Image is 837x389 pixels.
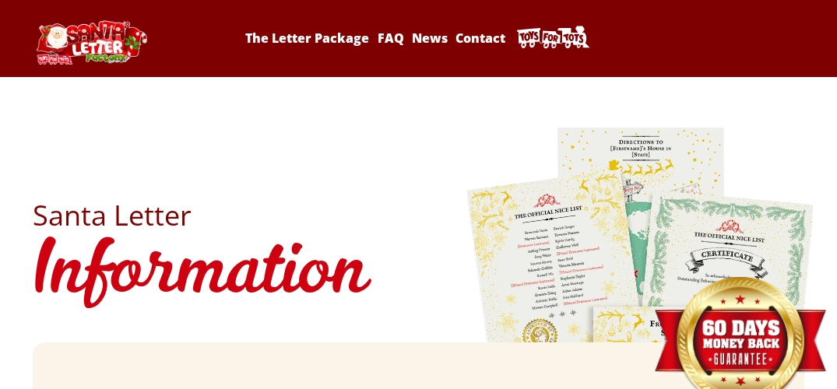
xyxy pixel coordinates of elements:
[33,202,804,230] h2: Santa Letter
[375,30,406,47] a: FAQ
[33,230,804,319] h1: Information
[33,20,149,65] img: Santa Letter Logo
[243,30,371,47] a: The Letter Package
[410,30,450,47] a: News
[453,30,508,47] a: Contact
